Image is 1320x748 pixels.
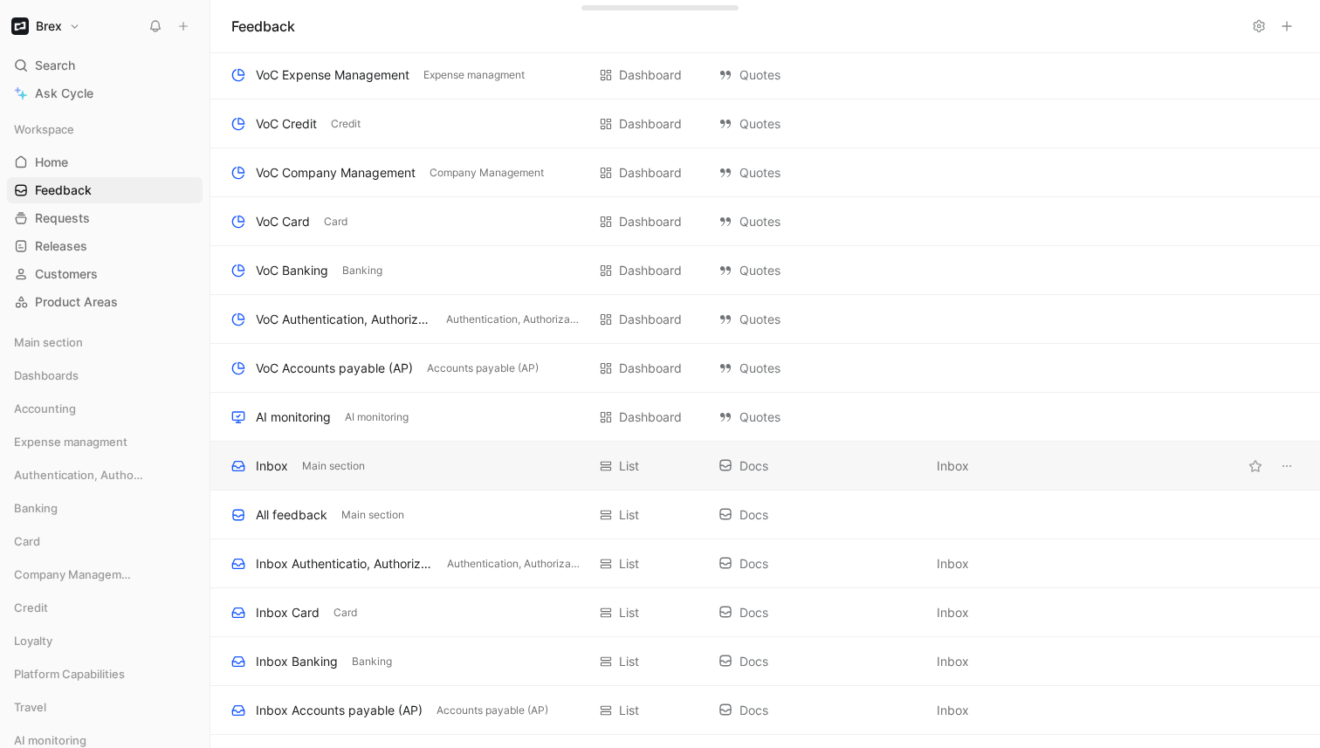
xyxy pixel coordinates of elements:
[619,602,639,623] div: List
[937,456,969,477] span: Inbox
[718,456,919,477] div: Docs
[1275,454,1299,478] button: View actions
[619,211,682,232] div: Dashboard
[933,553,973,574] button: Inbox
[619,162,682,183] div: Dashboard
[619,309,682,330] div: Dashboard
[256,65,409,86] div: VoC Expense Management
[7,528,203,554] div: Card
[430,164,544,182] span: Company Management
[7,52,203,79] div: Search
[718,65,919,86] div: Quotes
[718,651,919,672] div: Docs
[14,698,46,716] span: Travel
[443,312,586,327] button: Authentication, Authorization & Auditing
[333,604,357,621] span: Card
[7,329,203,360] div: Main section
[7,495,203,521] div: Banking
[7,14,85,38] button: BrexBrex
[423,360,542,376] button: Accounts payable (AP)
[7,177,203,203] a: Feedback
[302,457,365,475] span: Main section
[210,539,1320,588] div: Inbox Authenticatio, Authorization & AuditingAuthentication, Authorization & AuditingList DocsInb...
[256,504,327,525] div: All feedback
[14,466,145,484] span: Authentication, Authorization & Auditing
[35,237,87,255] span: Releases
[7,395,203,422] div: Accounting
[420,67,528,83] button: Expense managment
[14,120,74,138] span: Workspace
[11,17,29,35] img: Brex
[256,260,328,281] div: VoC Banking
[7,462,203,493] div: Authentication, Authorization & Auditing
[231,16,295,37] h1: Feedback
[14,400,76,417] span: Accounting
[718,260,919,281] div: Quotes
[210,100,1320,148] div: VoC CreditCreditDashboard QuotesView actions
[14,367,79,384] span: Dashboards
[937,602,969,623] span: Inbox
[299,458,368,474] button: Main section
[7,528,203,559] div: Card
[437,702,548,719] span: Accounts payable (AP)
[619,113,682,134] div: Dashboard
[35,83,93,104] span: Ask Cycle
[14,333,83,351] span: Main section
[327,116,364,132] button: Credit
[7,628,203,659] div: Loyalty
[933,651,973,672] button: Inbox
[35,154,68,171] span: Home
[330,605,361,621] button: Card
[210,588,1320,637] div: Inbox CardCardList DocsInboxView actions
[718,504,919,525] div: Docs
[7,395,203,427] div: Accounting
[619,407,682,428] div: Dashboard
[210,393,1320,442] div: AI monitoringAI monitoringDashboard QuotesView actions
[341,409,412,425] button: AI monitoring
[7,149,203,175] a: Home
[342,262,382,279] span: Banking
[35,209,90,227] span: Requests
[619,260,682,281] div: Dashboard
[933,456,973,477] button: Inbox
[718,113,919,134] div: Quotes
[7,362,203,394] div: Dashboards
[35,265,98,283] span: Customers
[210,246,1320,295] div: VoC BankingBankingDashboard QuotesView actions
[348,654,395,669] button: Banking
[7,116,203,142] div: Workspace
[210,295,1320,344] div: VoC Authentication, Authorization & AuditingAuthentication, Authorization & AuditingDashboard Quo...
[338,507,408,523] button: Main section
[7,329,203,355] div: Main section
[718,602,919,623] div: Docs
[447,555,582,573] span: Authentication, Authorization & Auditing
[35,293,118,311] span: Product Areas
[339,263,386,278] button: Banking
[619,358,682,379] div: Dashboard
[718,358,919,379] div: Quotes
[619,553,639,574] div: List
[345,408,409,426] span: AI monitoring
[210,442,1320,491] div: InboxMain sectionList DocsInboxView actions
[7,561,203,587] div: Company Management
[7,628,203,654] div: Loyalty
[7,429,203,455] div: Expense managment
[341,506,404,524] span: Main section
[14,566,132,583] span: Company Management
[256,651,338,672] div: Inbox Banking
[718,700,919,721] div: Docs
[619,456,639,477] div: List
[7,233,203,259] a: Releases
[7,205,203,231] a: Requests
[210,491,1320,539] div: All feedbackMain sectionList DocsView actions
[324,213,347,230] span: Card
[443,556,586,572] button: Authentication, Authorization & Auditing
[7,694,203,725] div: Travel
[14,532,40,550] span: Card
[14,433,127,450] span: Expense managment
[256,700,423,721] div: Inbox Accounts payable (AP)
[7,261,203,287] a: Customers
[14,632,52,649] span: Loyalty
[7,362,203,388] div: Dashboards
[14,665,125,683] span: Platform Capabilities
